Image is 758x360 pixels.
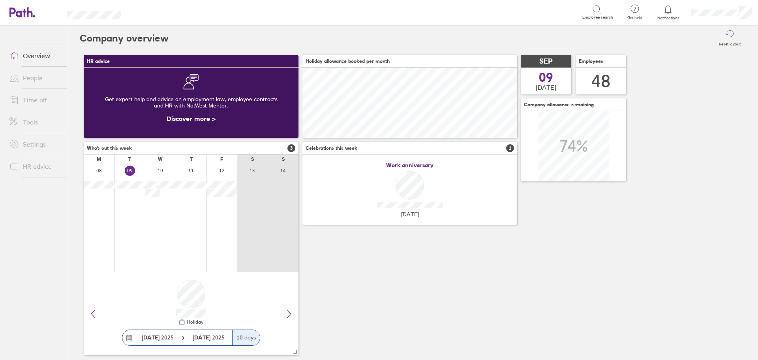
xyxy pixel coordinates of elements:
a: Tools [3,114,67,130]
strong: [DATE] [193,334,212,341]
div: T [128,156,131,162]
div: Holiday [185,319,203,325]
span: Employee search [582,15,613,20]
span: 2025 [193,334,225,341]
span: 2025 [142,334,174,341]
span: Employees [579,58,603,64]
a: HR advice [3,158,67,174]
div: T [190,156,193,162]
div: M [97,156,101,162]
span: [DATE] [401,211,419,217]
span: Who's out this week [87,145,132,151]
span: 09 [539,71,553,84]
div: Search [142,8,162,15]
div: S [282,156,285,162]
h2: Company overview [80,26,169,51]
span: Celebrations this week [306,145,357,151]
button: Reset layout [714,26,745,51]
span: Notifications [655,16,681,21]
span: 3 [287,144,295,152]
span: [DATE] [536,84,556,91]
a: Discover more > [167,115,216,123]
span: Holiday allowance booked per month [306,58,390,64]
a: People [3,70,67,86]
div: W [158,156,163,162]
span: 1 [506,144,514,152]
div: Get expert help and advice on employment law, employee contracts and HR with NatWest Mentor. [90,90,292,115]
div: S [251,156,254,162]
span: HR advice [87,58,110,64]
a: Time off [3,92,67,108]
label: Reset layout [714,40,745,47]
div: F [220,156,223,162]
a: Notifications [655,4,681,21]
span: Work anniversary [386,162,433,168]
a: Overview [3,48,67,64]
strong: [DATE] [142,334,159,341]
div: 48 [591,71,610,91]
div: 10 days [232,330,260,345]
span: Company allowance remaining [524,102,594,107]
span: SEP [539,57,553,66]
span: Get help [622,15,647,20]
a: Settings [3,136,67,152]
